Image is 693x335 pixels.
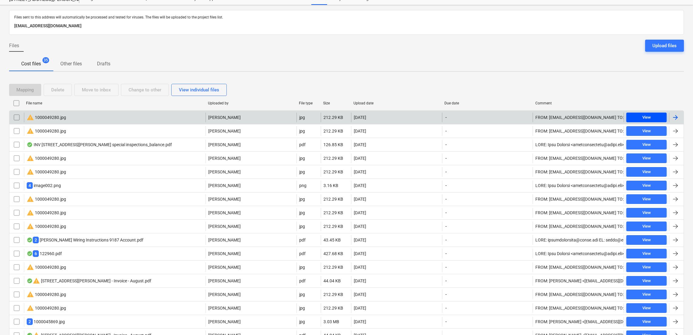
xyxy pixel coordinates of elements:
div: 3.03 MB [323,319,339,324]
span: - [445,305,447,311]
p: [PERSON_NAME] [208,251,241,257]
div: 1000049280.jpg [27,168,66,176]
p: [PERSON_NAME] [208,237,241,243]
div: [DATE] [354,129,366,133]
div: View [642,278,651,284]
div: jpg [299,292,305,297]
button: View individual files [171,84,227,96]
div: 1000049280.jpg [27,127,66,135]
div: [DATE] [354,306,366,310]
p: [PERSON_NAME] [208,169,241,175]
div: View [642,182,651,189]
div: OCR finished [27,251,33,256]
span: warning [27,114,34,121]
button: View [626,126,667,136]
div: 1000045869.jpg [27,318,65,325]
p: [PERSON_NAME] [208,114,241,120]
div: [DATE] [354,224,366,229]
div: [DATE] [354,210,366,215]
div: View [642,237,651,244]
p: [PERSON_NAME] [208,182,241,189]
div: View [642,264,651,271]
button: View [626,194,667,204]
div: [DATE] [354,292,366,297]
div: jpg [299,169,305,174]
span: warning [27,209,34,216]
div: View [642,291,651,298]
span: 2 [27,318,33,325]
span: warning [27,304,34,312]
span: warning [27,195,34,203]
span: warning [27,291,34,298]
p: [PERSON_NAME] [208,223,241,229]
div: 3.16 KB [323,183,338,188]
button: View [626,235,667,245]
span: - [445,155,447,161]
button: View [626,222,667,231]
div: [DATE] [354,265,366,270]
span: - [445,237,447,243]
div: png [299,183,306,188]
div: [DATE] [354,156,366,161]
div: jpg [299,115,305,120]
button: View [626,276,667,286]
div: 212.29 KB [323,292,343,297]
div: jpg [299,156,305,161]
span: - [445,223,447,229]
span: warning [27,168,34,176]
button: View [626,249,667,258]
div: [DATE] [354,238,366,242]
span: - [445,142,447,148]
p: [PERSON_NAME] [208,291,241,297]
span: - [445,291,447,297]
div: 44.04 KB [323,278,341,283]
span: - [445,128,447,134]
span: - [445,210,447,216]
span: 35 [42,57,49,63]
p: Files sent to this address will automatically be processed and tested for viruses. The files will... [14,15,679,20]
button: View [626,262,667,272]
p: [PERSON_NAME] [208,210,241,216]
div: jpg [299,306,305,310]
p: [PERSON_NAME] [208,278,241,284]
div: [PERSON_NAME] Wiring Instructions 9187 Account.pdf [27,237,143,243]
span: Files [9,42,19,49]
div: [DATE] [354,183,366,188]
button: View [626,290,667,299]
p: Drafts [96,60,111,67]
span: - [445,251,447,257]
div: jpg [299,129,305,133]
div: [DATE] [354,197,366,202]
button: View [626,140,667,149]
div: 427.68 KB [323,251,343,256]
span: - [445,169,447,175]
div: 1000049280.jpg [27,195,66,203]
div: Size [323,101,349,105]
div: pdf [299,278,306,283]
div: View [642,318,651,325]
iframe: Chat Widget [663,306,693,335]
div: 1000049280.jpg [27,114,66,121]
p: [PERSON_NAME] [208,142,241,148]
div: 212.29 KB [323,306,343,310]
div: View [642,196,651,203]
button: View [626,181,667,190]
div: 1000049280.jpg [27,264,66,271]
div: View [642,128,651,135]
span: 6 [33,250,39,257]
span: - [445,264,447,270]
div: Upload files [652,42,677,50]
span: - [445,278,447,284]
span: warning [27,127,34,135]
span: - [445,319,447,325]
span: 2 [33,237,39,243]
p: [PERSON_NAME] [208,155,241,161]
div: 212.29 KB [323,265,343,270]
div: jpg [299,197,305,202]
div: [DATE] [354,251,366,256]
p: [PERSON_NAME] [208,319,241,325]
div: jpg [299,224,305,229]
div: 43.45 KB [323,238,341,242]
span: warning [27,264,34,271]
